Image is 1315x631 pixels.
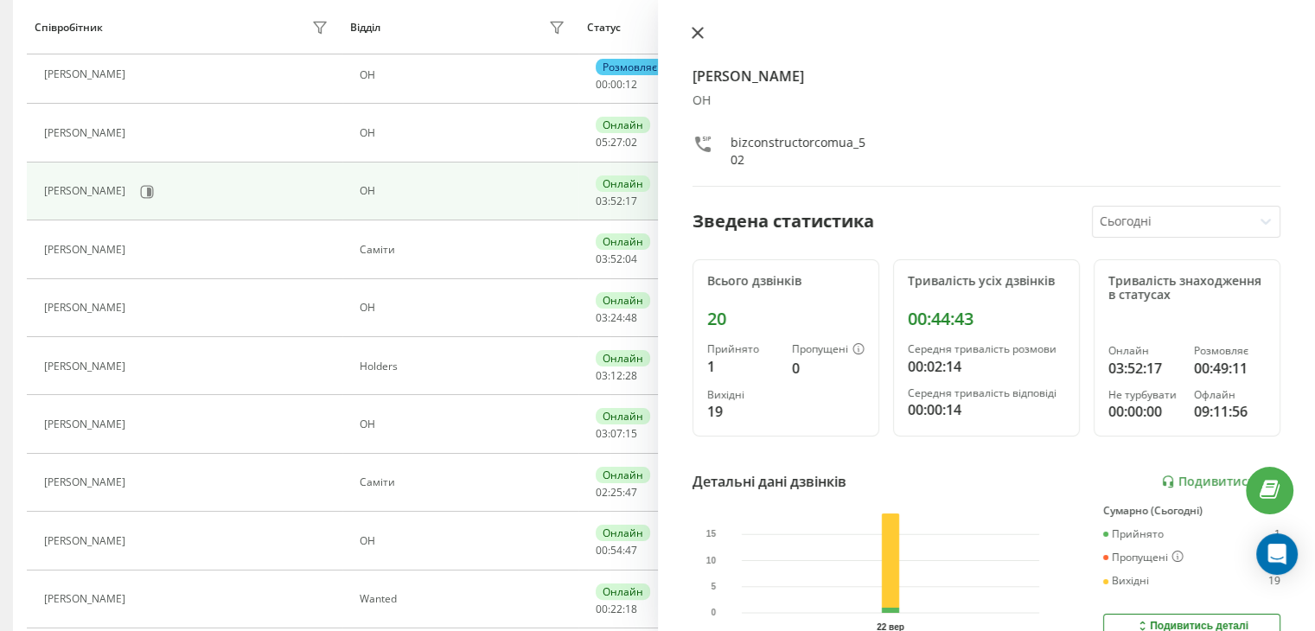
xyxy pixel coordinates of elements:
div: Онлайн [596,525,650,541]
div: Середня тривалість відповіді [908,387,1065,399]
div: : : [596,428,637,440]
div: Wanted [360,593,570,605]
div: : : [596,603,637,615]
div: 00:44:43 [908,309,1065,329]
div: Holders [360,360,570,373]
div: ОН [360,302,570,314]
span: 17 [625,194,637,208]
div: Онлайн [596,583,650,600]
div: 1 [1274,528,1280,540]
div: 19 [1268,575,1280,587]
span: 03 [596,252,608,266]
div: ОН [360,535,570,547]
div: Онлайн [596,233,650,250]
div: [PERSON_NAME] [44,360,130,373]
div: 00:02:14 [908,356,1065,377]
span: 00 [596,77,608,92]
div: bizconstructorcomua_502 [731,134,865,169]
span: 54 [610,543,622,558]
div: Прийнято [707,343,778,355]
div: Пропущені [1103,551,1184,564]
div: [PERSON_NAME] [44,593,130,605]
span: 03 [596,426,608,441]
div: ОН [360,69,570,81]
div: Онлайн [596,350,650,366]
div: Розмовляє [596,59,664,75]
div: [PERSON_NAME] [44,68,130,80]
div: 0 [792,358,865,379]
div: : : [596,195,637,207]
div: Тривалість усіх дзвінків [908,274,1065,289]
div: Пропущені [792,343,865,357]
div: Вихідні [707,389,778,401]
div: Онлайн [596,408,650,424]
text: 10 [705,556,716,565]
div: 1 [707,356,778,377]
div: Вихідні [1103,575,1149,587]
div: : : [596,79,637,91]
div: : : [596,137,637,149]
div: 00:00:00 [1108,401,1180,422]
span: 03 [596,194,608,208]
span: 00 [596,543,608,558]
div: Open Intercom Messenger [1256,533,1298,575]
div: ОН [360,418,570,430]
div: Офлайн [1194,389,1266,401]
div: Сумарно (Сьогодні) [1103,505,1280,517]
div: : : [596,545,637,557]
span: 04 [625,252,637,266]
div: ОН [360,185,570,197]
div: 20 [707,309,865,329]
div: Онлайн [596,292,650,309]
h4: [PERSON_NAME] [693,66,1281,86]
div: Зведена статистика [693,208,874,234]
span: 05 [596,135,608,150]
div: : : [596,370,637,382]
span: 12 [610,368,622,383]
div: Середня тривалість розмови [908,343,1065,355]
text: 5 [711,582,716,591]
span: 47 [625,485,637,500]
span: 00 [610,77,622,92]
span: 52 [610,252,622,266]
div: Онлайн [1108,345,1180,357]
div: Детальні дані дзвінків [693,471,846,492]
div: [PERSON_NAME] [44,418,130,430]
span: 27 [610,135,622,150]
div: Статус [587,22,621,34]
span: 00 [596,602,608,616]
div: 00:49:11 [1194,358,1266,379]
div: 03:52:17 [1108,358,1180,379]
span: 03 [596,368,608,383]
div: Не турбувати [1108,389,1180,401]
text: 0 [711,608,716,617]
div: Прийнято [1103,528,1164,540]
span: 02 [625,135,637,150]
div: [PERSON_NAME] [44,476,130,488]
span: 02 [596,485,608,500]
span: 03 [596,310,608,325]
span: 22 [610,602,622,616]
span: 47 [625,543,637,558]
span: 12 [625,77,637,92]
div: 00:00:14 [908,399,1065,420]
div: Співробітник [35,22,103,34]
span: 52 [610,194,622,208]
div: Саміти [360,476,570,488]
div: Тривалість знаходження в статусах [1108,274,1266,303]
div: Саміти [360,244,570,256]
span: 28 [625,368,637,383]
div: 19 [707,401,778,422]
span: 48 [625,310,637,325]
span: 18 [625,602,637,616]
div: [PERSON_NAME] [44,185,130,197]
a: Подивитись звіт [1161,475,1280,489]
div: Онлайн [596,467,650,483]
div: Всього дзвінків [707,274,865,289]
span: 15 [625,426,637,441]
text: 15 [705,530,716,539]
div: : : [596,312,637,324]
div: ОН [693,93,1281,108]
span: 07 [610,426,622,441]
div: : : [596,253,637,265]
